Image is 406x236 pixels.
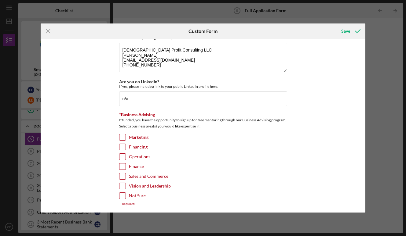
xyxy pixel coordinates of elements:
[119,84,287,89] div: If yes, please include a link to your public LinkedIn profile here:
[119,202,287,206] div: Required
[129,154,150,160] label: Operations
[129,134,148,140] label: Marketing
[341,25,350,37] div: Save
[129,144,148,150] label: Financing
[129,183,171,189] label: Vision and Leadership
[129,163,144,170] label: Finance
[119,43,287,72] textarea: [DEMOGRAPHIC_DATA] Profit Consulting LLC [PERSON_NAME] [EMAIL_ADDRESS][DOMAIN_NAME] [PHONE_NUMBER]
[188,28,218,34] h6: Custom Form
[129,193,146,199] label: Not Sure
[335,25,365,37] button: Save
[119,112,287,117] div: *Business Advising
[129,173,168,179] label: Sales and Commerce
[119,117,287,131] div: If funded, you have the opportunity to sign up for free mentoring through our Business Advising p...
[119,79,159,84] label: Are you on LinkedIn?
